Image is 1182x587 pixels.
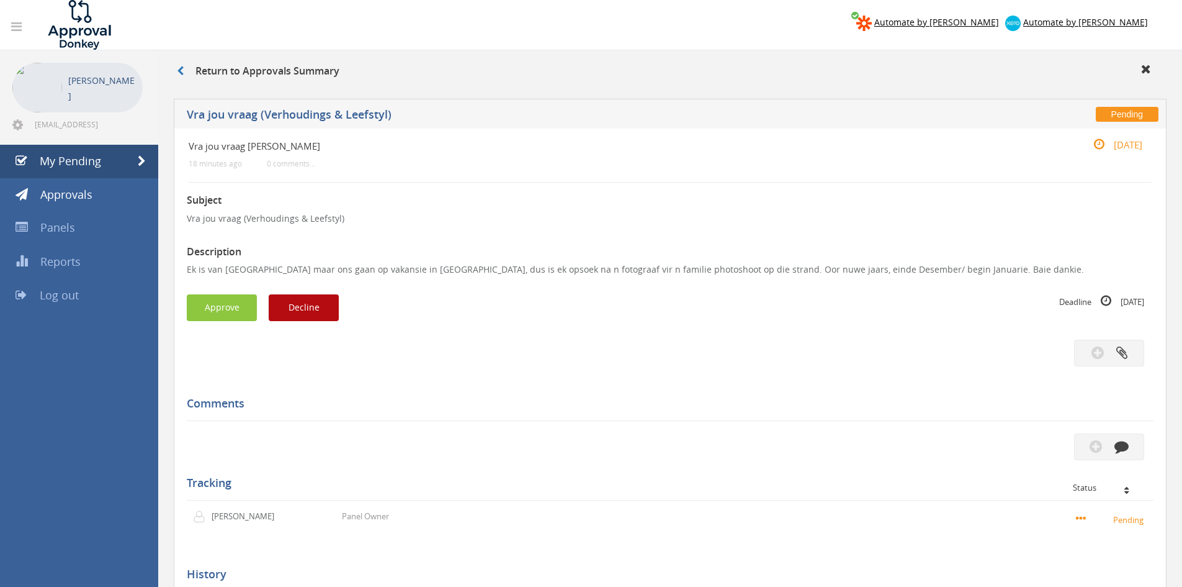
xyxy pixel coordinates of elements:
[35,119,140,129] span: [EMAIL_ADDRESS][DOMAIN_NAME]
[212,511,283,522] p: [PERSON_NAME]
[189,141,991,152] h4: Vra jou vraag [PERSON_NAME]
[40,220,75,235] span: Panels
[1073,483,1144,492] div: Status
[40,153,101,168] span: My Pending
[1023,16,1148,28] span: Automate by [PERSON_NAME]
[187,263,1153,276] p: Ek is van [GEOGRAPHIC_DATA] maar ons gaan op vakansie in [GEOGRAPHIC_DATA], dus is ek opsoek na n...
[177,66,339,77] h3: Return to Approvals Summary
[187,109,866,124] h5: Vra jou vraag (Verhoudings & Leefstyl)
[1096,107,1158,122] span: Pending
[1076,512,1147,526] small: Pending
[187,568,1144,581] h5: History
[856,16,872,31] img: zapier-logomark.png
[40,288,79,303] span: Log out
[1080,138,1142,152] small: [DATE]
[269,294,339,321] button: Decline
[40,254,81,269] span: Reports
[267,159,315,168] small: 0 comments...
[187,247,1153,258] h3: Description
[1005,16,1021,31] img: xero-logo.png
[874,16,999,28] span: Automate by [PERSON_NAME]
[187,398,1144,410] h5: Comments
[187,195,1153,206] h3: Subject
[342,511,389,522] p: Panel Owner
[187,477,1144,489] h5: Tracking
[193,511,212,523] img: user-icon.png
[187,294,257,321] button: Approve
[68,73,137,104] p: [PERSON_NAME]
[40,187,92,202] span: Approvals
[187,212,1153,225] p: Vra jou vraag (Verhoudings & Leefstyl)
[1059,294,1144,308] small: Deadline [DATE]
[189,159,242,168] small: 18 minutes ago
